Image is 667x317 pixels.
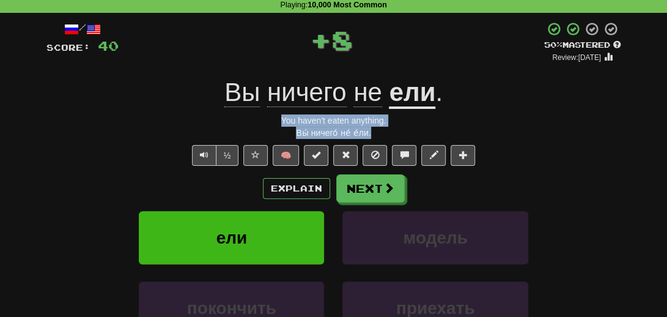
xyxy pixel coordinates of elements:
div: Text-to-speech controls [190,145,239,166]
span: не [353,78,382,107]
button: Play sentence audio (ctl+space) [192,145,216,166]
div: You haven't eaten anything. [46,114,621,127]
u: ели [389,78,435,109]
button: Ignore sentence (alt+i) [363,145,387,166]
span: ничего [267,78,347,107]
button: Explain [263,178,330,199]
small: Review: [DATE] [552,53,601,62]
div: Вы́ ничего́ не́ е́ли. [46,127,621,139]
button: Next [336,174,405,203]
button: Reset to 0% Mastered (alt+r) [333,145,358,166]
span: 50 % [544,40,562,50]
button: 🧠 [273,145,299,166]
button: Edit sentence (alt+d) [421,145,446,166]
button: Discuss sentence (alt+u) [392,145,416,166]
button: модель [342,211,528,264]
strong: 10,000 Most Common [308,1,386,9]
button: Favorite sentence (alt+f) [243,145,268,166]
button: ели [139,211,324,264]
span: ели [216,228,248,247]
button: Set this sentence to 100% Mastered (alt+m) [304,145,328,166]
span: 40 [98,38,119,53]
span: Score: [46,42,90,53]
div: Mastered [544,40,621,51]
button: ½ [216,145,239,166]
span: . [435,78,443,106]
span: модель [403,228,467,247]
span: 8 [331,24,353,55]
div: / [46,21,119,37]
button: Add to collection (alt+a) [451,145,475,166]
span: Вы [224,78,260,107]
span: + [310,21,331,58]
